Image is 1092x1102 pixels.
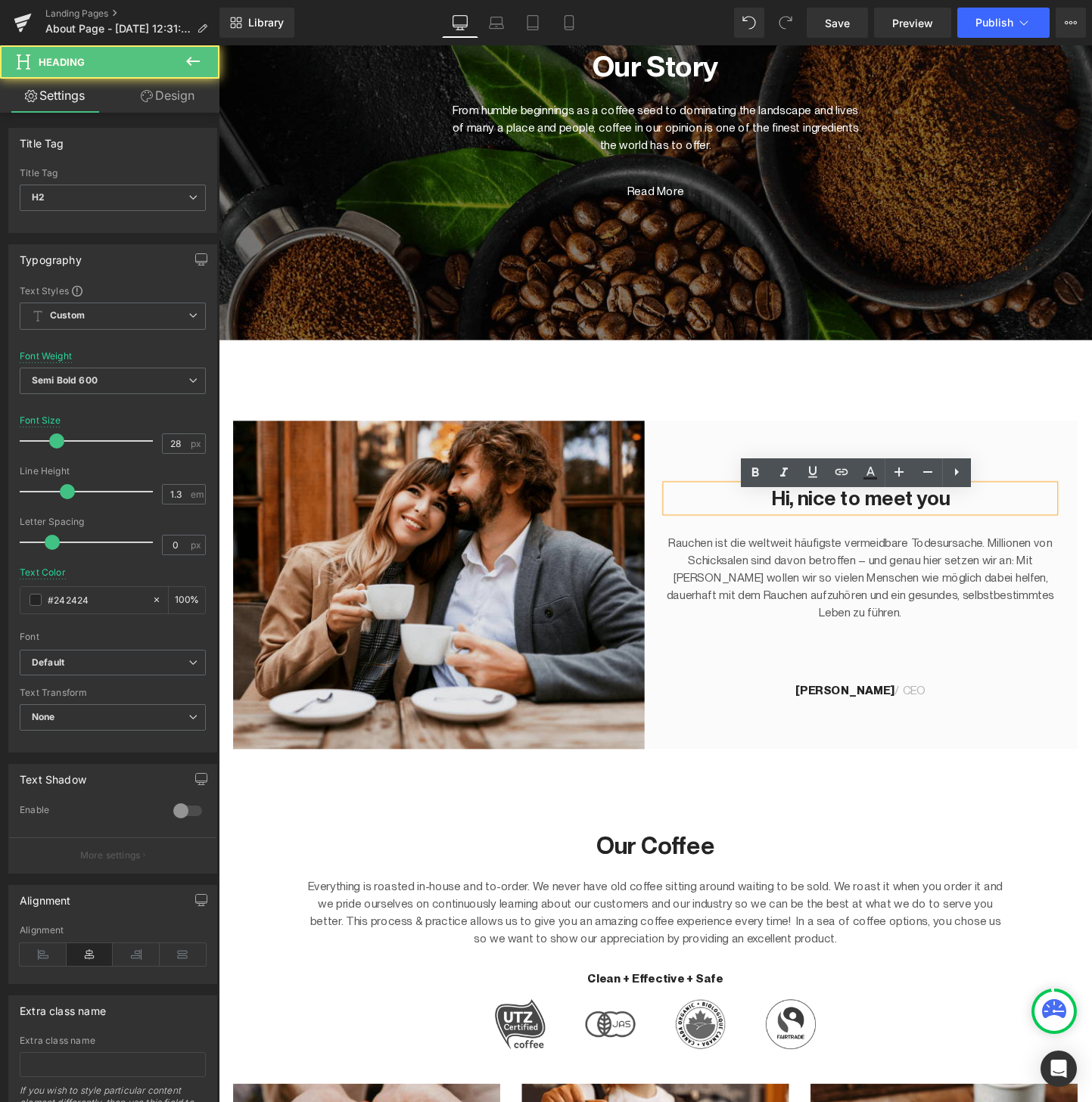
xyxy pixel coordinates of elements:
p: Clean + Effective + Safe [91,970,825,988]
span: About Page - [DATE] 12:31:37 [45,23,191,35]
div: Alignment [20,925,206,936]
span: Preview [892,15,933,31]
span: Save [825,15,850,31]
p: Rauchen ist die weltweit häufigste vermeidbare Todesursache. Millionen von Schicksalen sind davon... [469,513,876,604]
a: Desktop [442,8,478,38]
div: Text Shadow [20,765,86,786]
p: More settings [80,849,141,862]
div: Font Size [20,415,61,426]
div: Open Intercom Messenger [1041,1051,1077,1087]
button: More settings [9,837,216,873]
input: Color [48,591,145,608]
div: Alignment [20,886,71,907]
div: Typography [20,245,82,266]
span: Publish [975,17,1013,29]
button: Redo [770,8,801,38]
b: None [32,711,55,722]
h2: Hi, nice to meet you [469,461,876,488]
div: Text Transform [20,688,206,698]
b: Semi Bold 600 [32,374,98,386]
button: Undo [734,8,764,38]
div: Extra class name [20,1035,206,1046]
span: Library [248,16,284,29]
button: More [1056,8,1086,38]
h2: Our Story [242,2,674,41]
b: H2 [32,191,45,203]
span: px [191,540,204,550]
a: Landing Pages [45,8,219,20]
i: Default [32,657,64,669]
b: [PERSON_NAME] [605,669,709,683]
div: Extra class name [20,996,106,1017]
div: Title Tag [20,168,206,178]
a: New Library [219,8,294,38]
a: Design [113,79,222,113]
a: Preview [874,8,951,38]
div: Text Styles [20,284,206,296]
span: Heading [39,56,85,68]
p: From humble beginnings as a coffee seed to dominating the landscape and lives of many a place and... [242,59,674,113]
span: px [191,439,204,449]
div: Line Height [20,466,206,476]
div: Text Color [20,567,66,578]
div: Font [20,632,206,642]
a: Tablet [515,8,551,38]
span: em [191,489,204,499]
h2: Our Coffee [91,822,825,855]
a: Mobile [551,8,587,38]
b: Custom [50,309,85,322]
a: Read More [404,138,512,168]
div: % [169,587,205,613]
p: / CEO [469,667,876,685]
a: Laptop [478,8,515,38]
div: Title Tag [20,129,64,150]
div: Enable [20,804,158,820]
div: Letter Spacing [20,517,206,527]
div: Font Weight [20,351,72,362]
p: Everything is roasted in-house and to-order. We never have old coffee sitting around waiting to b... [91,873,825,945]
span: Read More [428,144,487,162]
button: Publish [957,8,1050,38]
